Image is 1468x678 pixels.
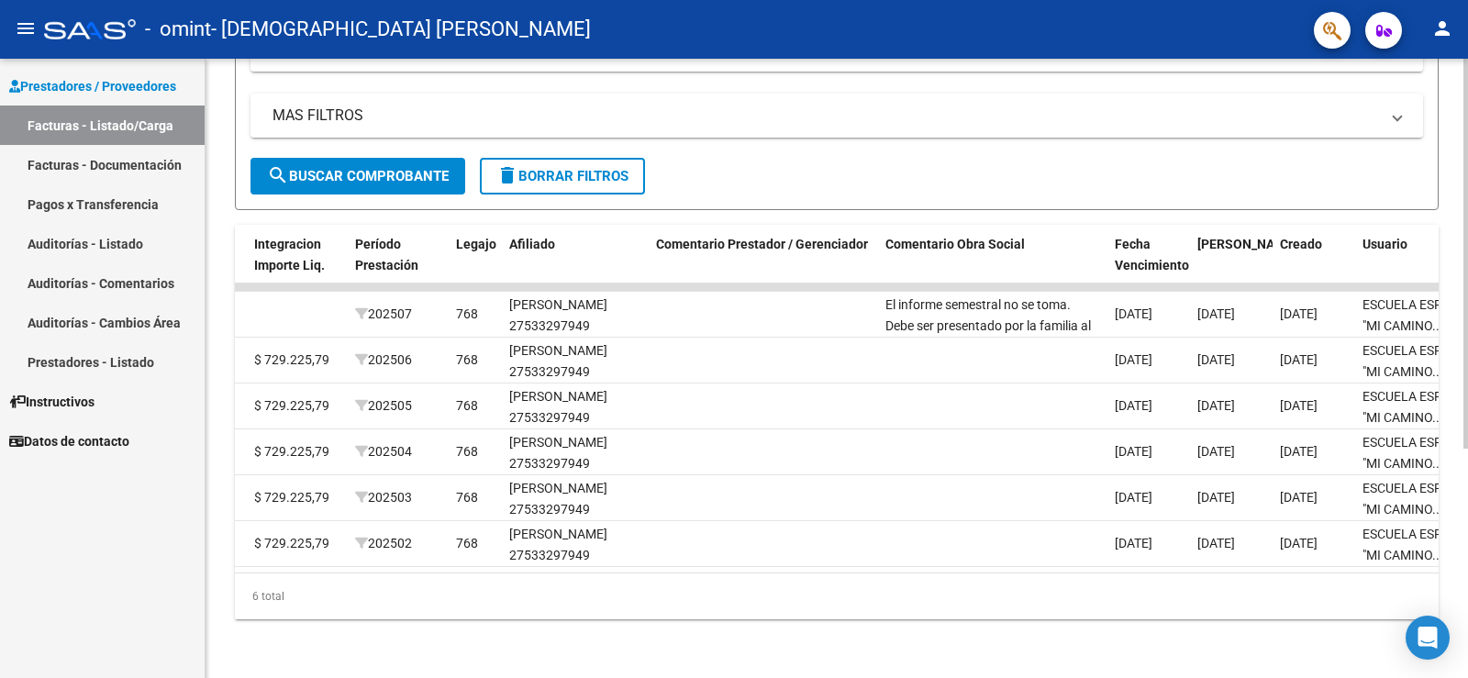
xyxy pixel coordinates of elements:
span: 202505 [355,398,412,413]
div: 768 [456,487,478,508]
span: Comentario Prestador / Gerenciador [656,237,868,251]
datatable-header-cell: Integracion Importe Liq. [247,225,348,306]
span: [DATE] [1197,352,1235,367]
div: [PERSON_NAME] 27533297949 [509,295,641,337]
span: 202502 [355,536,412,550]
div: 768 [456,395,478,417]
span: [DATE] [1197,444,1235,459]
span: Datos de contacto [9,431,129,451]
button: Borrar Filtros [480,158,645,195]
span: [DATE] [1280,306,1318,321]
span: Fecha Vencimiento [1115,237,1189,272]
span: [DATE] [1197,398,1235,413]
button: Buscar Comprobante [250,158,465,195]
mat-expansion-panel-header: MAS FILTROS [250,94,1423,138]
span: [DATE] [1280,490,1318,505]
div: 768 [456,304,478,325]
span: 202503 [355,490,412,505]
datatable-header-cell: Período Prestación [348,225,449,306]
span: $ 729.225,79 [254,490,329,505]
span: [DATE] [1280,536,1318,550]
span: Usuario [1362,237,1407,251]
span: $ 729.225,79 [254,536,329,550]
span: Instructivos [9,392,95,412]
div: 768 [456,441,478,462]
div: [PERSON_NAME] 27533297949 [509,524,641,566]
mat-icon: delete [496,164,518,186]
span: [DATE] [1115,398,1152,413]
span: [DATE] [1197,306,1235,321]
datatable-header-cell: Fecha Vencimiento [1107,225,1190,306]
span: Comentario Obra Social [885,237,1025,251]
div: [PERSON_NAME] 27533297949 [509,432,641,474]
span: Integracion Importe Liq. [254,237,325,272]
span: Creado [1280,237,1322,251]
mat-icon: search [267,164,289,186]
div: 768 [456,533,478,554]
div: [PERSON_NAME] 27533297949 [509,478,641,520]
datatable-header-cell: Fecha Confimado [1190,225,1273,306]
span: - [DEMOGRAPHIC_DATA] [PERSON_NAME] [211,9,591,50]
span: 202507 [355,306,412,321]
span: Legajo [456,237,496,251]
datatable-header-cell: Creado [1273,225,1355,306]
datatable-header-cell: Legajo [449,225,502,306]
div: Open Intercom Messenger [1406,616,1450,660]
datatable-header-cell: Afiliado [502,225,649,306]
span: - omint [145,9,211,50]
div: [PERSON_NAME] 27533297949 [509,386,641,428]
span: Buscar Comprobante [267,168,449,184]
span: [DATE] [1115,444,1152,459]
span: [PERSON_NAME] [1197,237,1296,251]
span: 202506 [355,352,412,367]
mat-icon: person [1431,17,1453,39]
span: $ 729.225,79 [254,444,329,459]
span: [DATE] [1115,536,1152,550]
span: $ 729.225,79 [254,352,329,367]
mat-panel-title: MAS FILTROS [272,106,1379,126]
span: [DATE] [1115,352,1152,367]
datatable-header-cell: Comentario Prestador / Gerenciador [649,225,878,306]
span: 202504 [355,444,412,459]
span: Borrar Filtros [496,168,628,184]
span: El informe semestral no se toma. Debe ser presentado por la familia al sector de discapacidad. [885,297,1091,354]
span: [DATE] [1197,536,1235,550]
span: [DATE] [1197,490,1235,505]
div: 768 [456,350,478,371]
div: 6 total [235,573,1439,619]
mat-icon: menu [15,17,37,39]
span: Prestadores / Proveedores [9,76,176,96]
span: $ 729.225,79 [254,398,329,413]
span: Período Prestación [355,237,418,272]
span: [DATE] [1115,490,1152,505]
div: [PERSON_NAME] 27533297949 [509,340,641,383]
span: Afiliado [509,237,555,251]
span: [DATE] [1280,444,1318,459]
datatable-header-cell: Comentario Obra Social [878,225,1107,306]
span: [DATE] [1280,398,1318,413]
span: [DATE] [1115,306,1152,321]
span: [DATE] [1280,352,1318,367]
